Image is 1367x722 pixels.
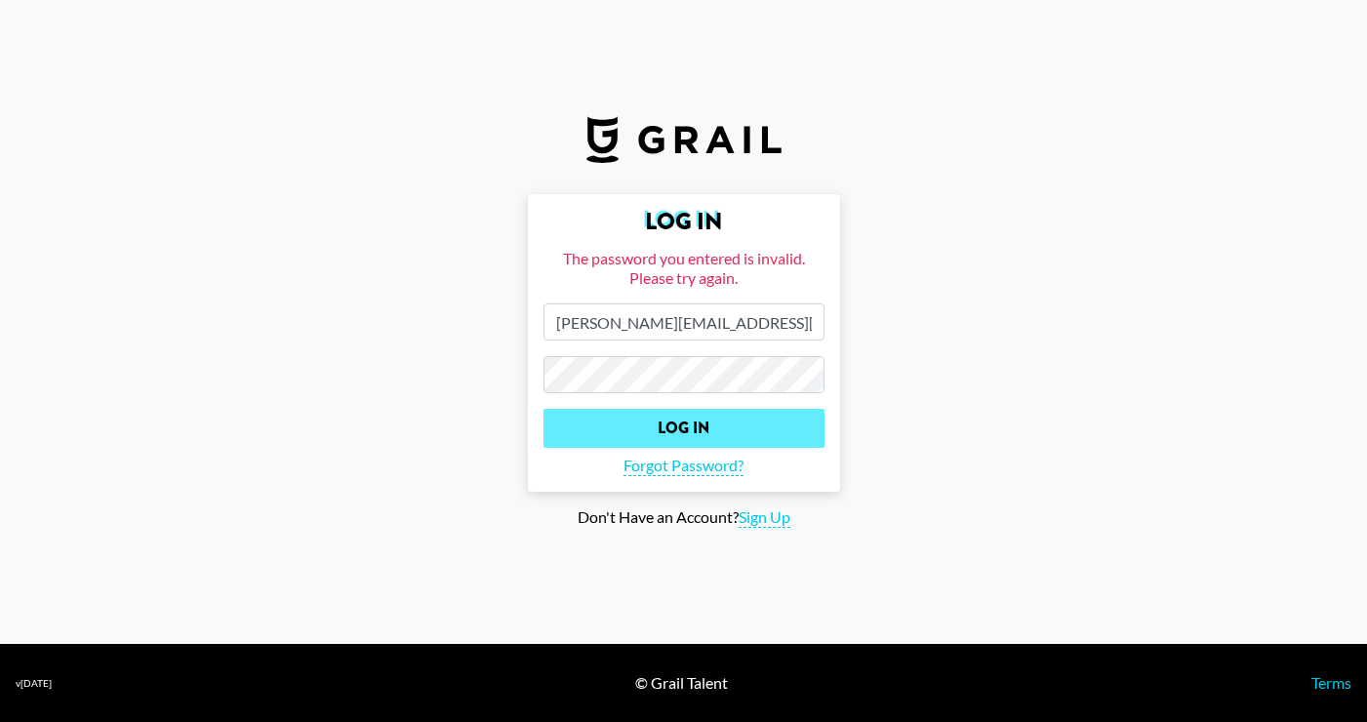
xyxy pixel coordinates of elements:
[586,116,782,163] img: Grail Talent Logo
[739,507,790,528] span: Sign Up
[16,507,1351,528] div: Don't Have an Account?
[543,409,824,448] input: Log In
[16,677,52,690] div: v [DATE]
[543,210,824,233] h2: Log In
[635,673,728,693] div: © Grail Talent
[623,456,744,476] span: Forgot Password?
[1311,673,1351,692] a: Terms
[543,303,824,341] input: Email
[543,249,824,288] div: The password you entered is invalid. Please try again.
